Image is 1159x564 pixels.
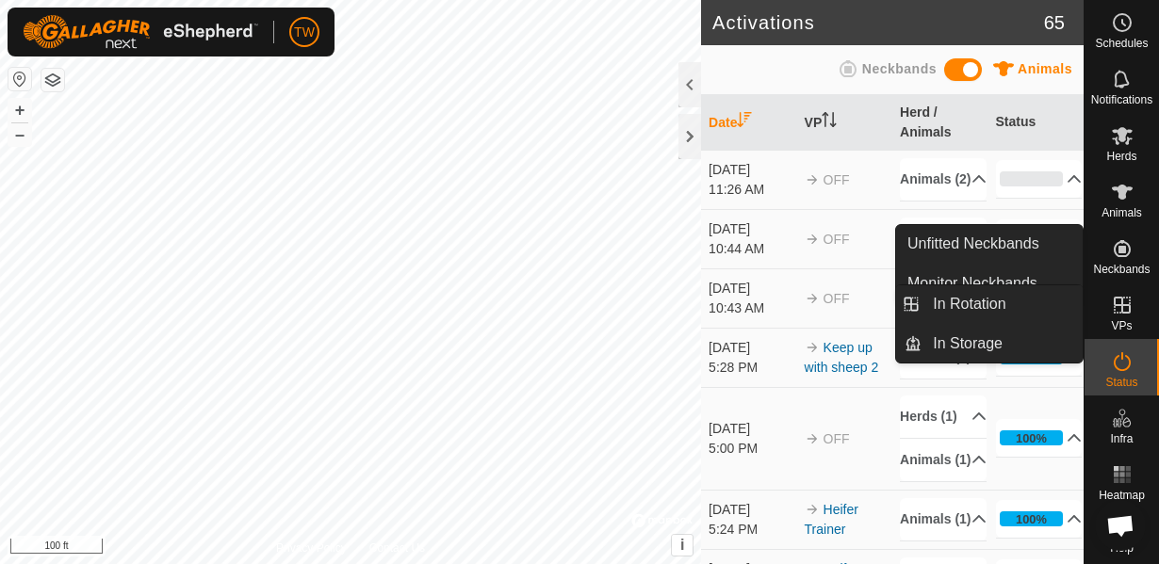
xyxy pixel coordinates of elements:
span: Animals [1018,61,1072,76]
p-accordion-header: Animals (1) [900,439,987,481]
span: OFF [824,291,850,306]
div: 100% [1000,430,1064,445]
div: 100% [1000,511,1064,526]
div: [DATE] [709,500,795,520]
span: Notifications [1091,94,1152,105]
p-sorticon: Activate to sort [737,115,752,130]
p-accordion-header: 0% [996,160,1083,198]
span: Status [1105,377,1137,388]
p-accordion-header: 100% [996,419,1083,457]
span: OFF [824,232,850,247]
span: TW [294,23,315,42]
span: Monitor Neckbands [907,272,1037,295]
span: OFF [824,172,850,187]
th: Date [701,95,796,151]
button: i [672,535,693,556]
button: Reset Map [8,68,31,90]
button: + [8,99,31,121]
h2: Activations [712,11,1044,34]
div: [DATE] [709,419,795,439]
img: arrow [805,172,820,187]
span: Neckbands [862,61,937,76]
a: Unfitted Neckbands [896,225,1083,263]
a: Heifer Trainer [805,502,858,537]
div: 11:26 AM [709,180,795,200]
div: Open chat [1095,500,1146,551]
div: 10:43 AM [709,298,795,318]
p-accordion-header: Animals (2) [900,158,987,201]
span: VPs [1111,320,1132,331]
span: i [680,537,684,553]
img: arrow [805,291,820,306]
p-accordion-header: Herds (1) [900,395,987,438]
div: [DATE] [709,338,795,358]
a: Contact Us [369,540,425,556]
div: 10:44 AM [709,239,795,259]
a: Keep up with sheep 2 [805,340,879,375]
span: Heatmap [1099,490,1145,501]
div: [DATE] [709,279,795,298]
p-accordion-header: 100% [996,219,1083,257]
span: OFF [824,431,850,446]
div: 0% [1000,171,1064,186]
button: Map Layers [41,69,64,91]
div: [DATE] [709,160,795,180]
img: arrow [805,340,820,355]
p-sorticon: Activate to sort [822,115,837,130]
p-accordion-header: Animals (1) [900,498,987,540]
span: Neckbands [1093,264,1150,275]
a: Privacy Policy [276,540,347,556]
p-accordion-header: Animals (1) [900,218,987,260]
th: Status [988,95,1084,151]
div: 5:28 PM [709,358,795,378]
li: In Rotation [896,285,1083,323]
span: Unfitted Neckbands [907,233,1039,255]
a: Monitor Neckbands [896,265,1083,302]
button: – [8,123,31,146]
p-accordion-header: 100% [996,500,1083,538]
a: Help [1085,508,1159,561]
span: Animals [1102,207,1142,218]
span: Infra [1110,433,1133,444]
li: In Storage [896,325,1083,363]
a: In Rotation [922,285,1083,323]
th: Herd / Animals [892,95,988,151]
span: Help [1110,542,1134,554]
div: 5:24 PM [709,520,795,540]
div: 5:00 PM [709,439,795,459]
div: 100% [1016,510,1047,528]
img: Gallagher Logo [23,15,258,49]
img: arrow [805,431,820,446]
span: Schedules [1095,38,1148,49]
span: In Storage [933,332,1003,355]
th: VP [797,95,892,151]
div: 100% [1016,429,1047,447]
span: 65 [1044,8,1065,37]
span: In Rotation [933,293,1005,315]
span: Herds [1106,151,1136,162]
a: In Storage [922,325,1083,363]
div: [DATE] [709,219,795,239]
img: arrow [805,502,820,517]
img: arrow [805,232,820,247]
